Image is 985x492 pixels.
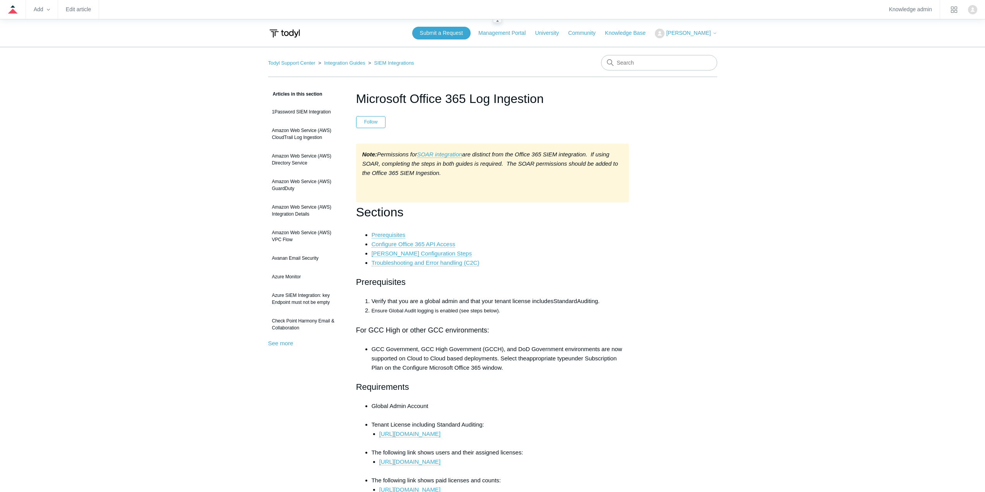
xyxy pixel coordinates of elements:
[526,355,568,362] span: appropriate type
[417,151,462,158] a: SOAR integration
[268,149,344,170] a: Amazon Web Service (AWS) Directory Service
[379,430,440,437] a: [URL][DOMAIN_NAME]
[535,29,566,37] a: University
[372,308,500,314] span: Ensure Global Audit logging is enabled (see steps below).
[655,29,717,38] button: [PERSON_NAME]
[372,241,456,248] a: Configure Office 365 API Access
[968,5,977,14] zd-hc-trigger: Click your profile icon to open the profile menu
[666,30,711,36] span: [PERSON_NAME]
[317,60,367,66] li: Integration Guides
[968,5,977,14] img: user avatar
[568,29,603,37] a: Community
[379,458,440,465] a: [URL][DOMAIN_NAME]
[268,60,315,66] a: Todyl Support Center
[372,420,629,448] li: Tenant License including Standard Auditing:
[66,7,91,12] a: Edit article
[601,55,717,70] input: Search
[372,346,622,362] span: GCC Government, GCC High Government (GCCH), and DoD Government environments are now supported on ...
[478,29,533,37] a: Management Portal
[34,7,50,12] zd-hc-trigger: Add
[268,174,344,196] a: Amazon Web Service (AWS) GuardDuty
[356,116,386,128] button: Follow Article
[268,288,344,310] a: Azure SIEM Integration: key Endpoint must not be empty
[268,26,301,41] img: Todyl Support Center Help Center home page
[268,200,344,221] a: Amazon Web Service (AWS) Integration Details
[372,448,629,476] li: The following link shows users and their assigned licenses:
[356,380,629,394] h2: Requirements
[362,151,377,158] strong: Note:
[268,105,344,119] a: 1Password SIEM Integration
[356,202,629,222] h1: Sections
[268,269,344,284] a: Azure Monitor
[374,60,414,66] a: SIEM Integrations
[372,401,629,420] li: Global Admin Account
[268,251,344,266] a: Avanan Email Security
[268,123,344,145] a: Amazon Web Service (AWS) CloudTrail Log Ingestion
[268,60,317,66] li: Todyl Support Center
[362,151,618,176] em: are distinct from the Office 365 SIEM integration. If using SOAR, completing the steps in both gu...
[367,60,414,66] li: SIEM Integrations
[372,250,472,257] a: [PERSON_NAME] Configuration Steps
[324,60,365,66] a: Integration Guides
[493,19,502,23] zd-hc-resizer: Guide navigation
[362,151,417,158] em: Permissions for
[889,7,932,12] a: Knowledge admin
[268,314,344,335] a: Check Point Harmony Email & Collaboration
[268,340,293,346] a: See more
[356,326,489,334] span: For GCC High or other GCC environments:
[598,298,600,304] span: .
[372,298,553,304] span: Verify that you are a global admin and that your tenant license includes
[372,259,480,266] a: Troubleshooting and Error handling (C2C)
[356,275,629,289] h2: Prerequisites
[605,29,653,37] a: Knowledge Base
[268,91,322,97] span: Articles in this section
[268,225,344,247] a: Amazon Web Service (AWS) VPC Flow
[356,89,629,108] h1: Microsoft Office 365 Log Ingestion
[372,355,617,371] span: under Subscription Plan on the Configure Microsoft Office 365 window.
[372,231,406,238] a: Prerequisites
[412,27,471,39] a: Submit a Request
[553,298,577,304] span: Standard
[577,298,598,304] span: Auditing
